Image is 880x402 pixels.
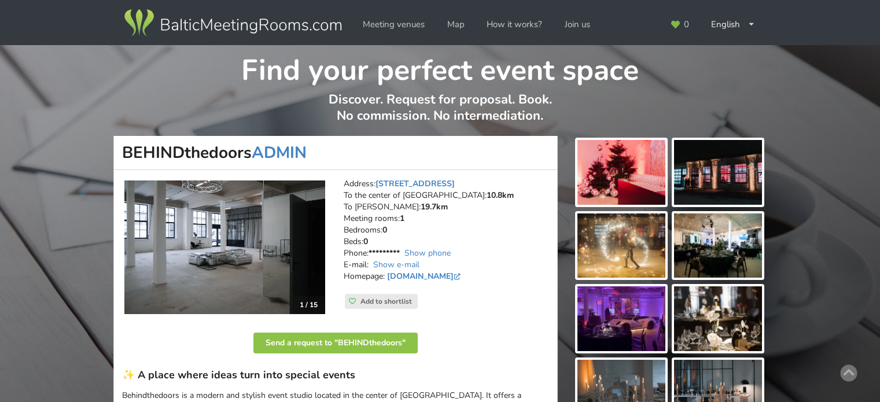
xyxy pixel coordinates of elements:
[373,259,419,270] a: Show e-mail
[684,20,689,29] span: 0
[577,213,665,278] img: BEHINDthedoors | Riga | Event place - gallery picture
[404,248,451,259] a: Show phone
[355,13,433,36] a: Meeting venues
[122,368,549,382] h3: ✨ A place where ideas turn into special events
[124,180,325,314] img: Celebration Hall | Riga | BEHINDthedoors
[114,45,766,89] h1: Find your perfect event space
[360,297,412,306] span: Add to shortlist
[421,201,448,212] strong: 19.7km
[674,286,762,351] img: BEHINDthedoors | Riga | Event place - gallery picture
[487,190,514,201] strong: 10.8km
[577,286,665,351] img: BEHINDthedoors | Riga | Event place - gallery picture
[113,136,558,170] h1: BEHINDthedoors
[478,13,550,36] a: How it works?
[382,224,387,235] strong: 0
[577,140,665,205] img: BEHINDthedoors | Riga | Event place - gallery picture
[387,271,463,282] a: [DOMAIN_NAME]
[674,140,762,205] img: BEHINDthedoors | Riga | Event place - gallery picture
[400,213,404,224] strong: 1
[375,178,455,189] a: [STREET_ADDRESS]
[674,213,762,278] img: BEHINDthedoors | Riga | Event place - gallery picture
[252,142,307,164] a: ADMIN
[557,13,598,36] a: Join us
[344,178,549,294] address: Address: To the center of [GEOGRAPHIC_DATA]: To [PERSON_NAME]: Meeting rooms: Bedrooms: Beds: Pho...
[363,236,368,247] strong: 0
[114,91,766,136] p: Discover. Request for proposal. Book. No commission. No intermediation.
[293,296,325,314] div: 1 / 15
[703,13,763,36] div: English
[122,7,344,39] img: Baltic Meeting Rooms
[439,13,473,36] a: Map
[253,333,418,353] button: Send a request to "BEHINDthedoors"
[124,180,325,314] a: Celebration Hall | Riga | BEHINDthedoors 1 / 15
